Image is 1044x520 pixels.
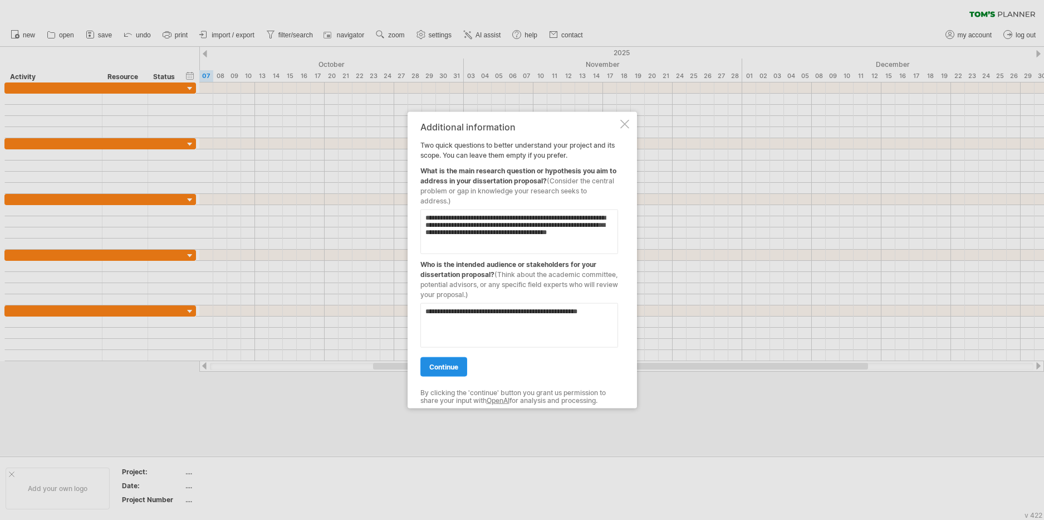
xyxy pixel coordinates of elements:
span: continue [429,362,458,371]
div: Two quick questions to better understand your project and its scope. You can leave them empty if ... [420,122,618,398]
div: Additional information [420,122,618,132]
a: OpenAI [487,396,509,405]
span: (Think about the academic committee, potential advisors, or any specific field experts who will r... [420,270,618,298]
div: By clicking the 'continue' button you grant us permission to share your input with for analysis a... [420,388,618,405]
div: What is the main research question or hypothesis you aim to address in your dissertation proposal? [420,160,618,206]
span: (Consider the central problem or gap in knowledge your research seeks to address.) [420,176,614,205]
a: continue [420,357,467,376]
div: Who is the intended audience or stakeholders for your dissertation proposal? [420,254,618,299]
